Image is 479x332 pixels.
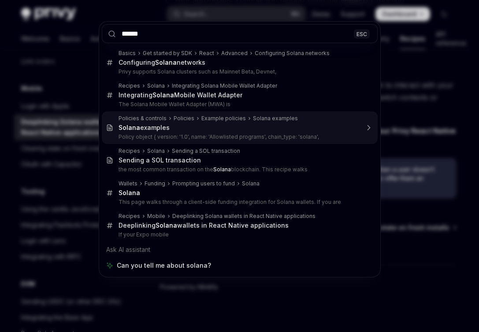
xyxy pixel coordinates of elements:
p: Privy supports Solana clusters such as Mainnet Beta, Devnet, [119,68,359,75]
div: Advanced [221,50,248,57]
b: Solana [156,221,177,229]
div: Deeplinking wallets in React Native applications [119,221,289,229]
div: Get started by SDK [143,50,192,57]
span: Can you tell me about solana? [117,261,211,270]
div: Wallets [119,180,137,187]
p: Policy object { version: '1.0', name: 'Allowlisted programs', chain_type: 'solana', [119,133,359,140]
p: The Solana Mobile Wallet Adapter (MWA) is [119,101,359,108]
div: Deeplinking Solana wallets in React Native applications [172,213,316,220]
div: Integrating Mobile Wallet Adapter [119,91,242,99]
b: Solana [213,166,231,173]
div: Policies [174,115,194,122]
div: Solana examples [253,115,298,122]
div: Funding [145,180,165,187]
div: Basics [119,50,136,57]
p: the most common transaction on the blockchain. This recipe walks [119,166,359,173]
div: Prompting users to fund [172,180,235,187]
div: Ask AI assistant [102,242,378,258]
div: Configuring Solana networks [255,50,330,57]
div: Sending a SOL transaction [119,156,201,164]
div: ESC [354,29,370,38]
b: Solana [119,124,140,131]
div: Policies & controls [119,115,167,122]
div: examples [119,124,170,132]
div: Solana [242,180,260,187]
div: Sending a SOL transaction [172,148,240,155]
b: Solana [155,59,177,66]
div: Example policies [201,115,246,122]
div: Solana [147,82,165,89]
div: Configuring networks [119,59,205,66]
div: Recipes [119,148,140,155]
b: Solana [152,91,174,99]
p: This page walks through a client-side funding integration for Solana wallets. If you are [119,199,359,206]
div: Recipes [119,213,140,220]
div: Recipes [119,82,140,89]
div: React [199,50,214,57]
p: If your Expo mobile [119,231,359,238]
div: Solana [147,148,165,155]
b: Solana [119,189,140,196]
div: Mobile [147,213,165,220]
div: Integrating Solana Mobile Wallet Adapter [172,82,277,89]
